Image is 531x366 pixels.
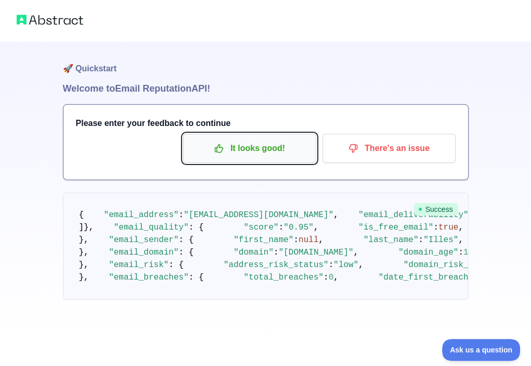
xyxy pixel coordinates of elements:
[224,260,329,270] span: "address_risk_status"
[109,260,169,270] span: "email_risk"
[279,223,284,232] span: :
[234,248,274,257] span: "domain"
[333,210,339,220] span: ,
[184,210,333,220] span: "[EMAIL_ADDRESS][DOMAIN_NAME]"
[274,248,279,257] span: :
[314,223,319,232] span: ,
[283,223,314,232] span: "0.95"
[458,223,463,232] span: ,
[379,273,484,282] span: "date_first_breached"
[329,273,334,282] span: 0
[76,117,456,130] h3: Please enter your feedback to continue
[109,235,178,245] span: "email_sender"
[322,134,456,163] button: There's an issue
[318,235,323,245] span: ,
[293,235,299,245] span: :
[243,273,323,282] span: "total_breaches"
[191,140,308,157] p: It looks good!
[418,235,423,245] span: :
[104,210,179,220] span: "email_address"
[414,203,458,216] span: Success
[189,273,204,282] span: : {
[458,235,463,245] span: ,
[330,140,448,157] p: There's an issue
[458,248,463,257] span: :
[323,273,329,282] span: :
[189,223,204,232] span: : {
[234,235,293,245] span: "first_name"
[329,260,334,270] span: :
[109,273,189,282] span: "email_breaches"
[398,248,458,257] span: "domain_age"
[463,248,488,257] span: 10982
[179,210,184,220] span: :
[279,248,354,257] span: "[DOMAIN_NAME]"
[333,260,358,270] span: "low"
[358,210,468,220] span: "email_deliverability"
[358,260,364,270] span: ,
[404,260,503,270] span: "domain_risk_status"
[79,210,84,220] span: {
[354,248,359,257] span: ,
[183,134,316,163] button: It looks good!
[169,260,184,270] span: : {
[109,248,178,257] span: "email_domain"
[63,42,469,81] h1: 🚀 Quickstart
[364,235,419,245] span: "last_name"
[114,223,189,232] span: "email_quality"
[358,223,433,232] span: "is_free_email"
[333,273,339,282] span: ,
[433,223,438,232] span: :
[299,235,318,245] span: null
[63,81,469,96] h1: Welcome to Email Reputation API!
[442,339,521,361] iframe: Toggle Customer Support
[179,235,194,245] span: : {
[423,235,458,245] span: "Illes"
[438,223,458,232] span: true
[17,12,83,27] img: Abstract logo
[243,223,278,232] span: "score"
[179,248,194,257] span: : {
